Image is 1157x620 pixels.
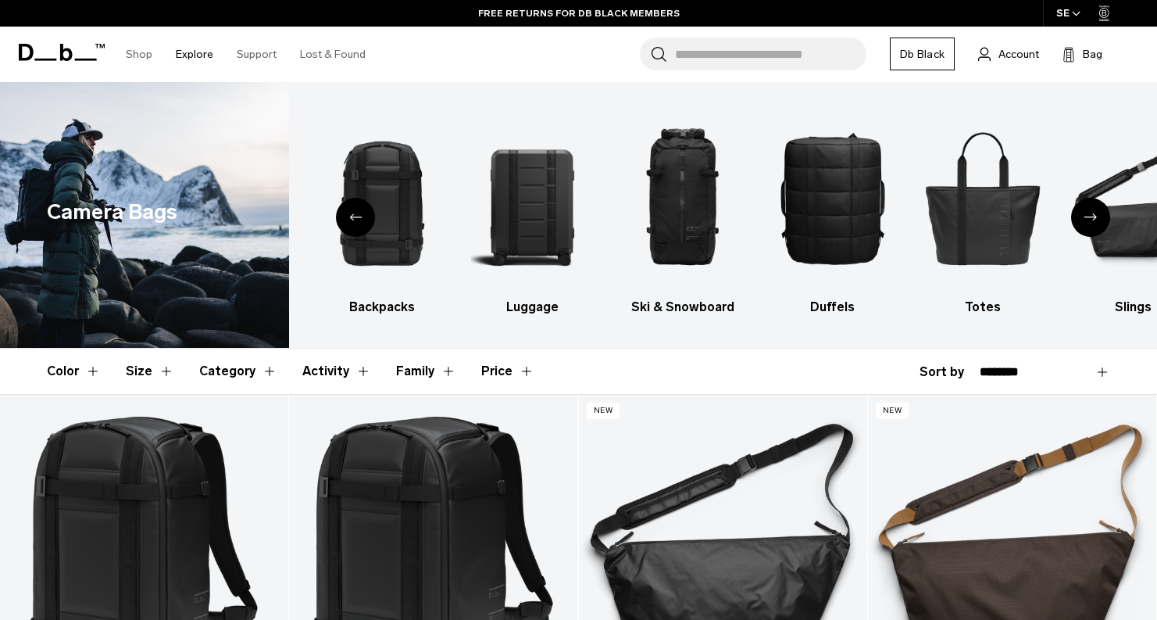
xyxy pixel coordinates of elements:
li: 2 / 10 [320,106,443,317]
p: New [587,403,620,419]
button: Toggle Filter [126,349,174,394]
span: Account [998,46,1039,63]
a: Lost & Found [300,27,366,82]
img: Db [922,106,1045,290]
a: Db Luggage [471,106,594,317]
a: Db Backpacks [320,106,443,317]
h3: Ski & Snowboard [621,298,744,317]
p: New [876,403,909,419]
a: Db Ski & Snowboard [621,106,744,317]
li: 4 / 10 [621,106,744,317]
a: Shop [126,27,152,82]
a: Db Totes [922,106,1045,317]
nav: Main Navigation [114,27,377,82]
span: Bag [1083,46,1102,63]
img: Db [320,106,443,290]
button: Bag [1062,45,1102,63]
div: Next slide [1071,198,1110,237]
h1: Camera Bags [47,196,177,228]
a: Support [237,27,277,82]
img: Db [471,106,594,290]
a: Db Black [890,38,955,70]
button: Toggle Filter [396,349,456,394]
li: 6 / 10 [922,106,1045,317]
li: 5 / 10 [771,106,894,317]
div: Previous slide [336,198,375,237]
img: Db [170,106,293,290]
h3: Luggage [471,298,594,317]
button: Toggle Filter [47,349,101,394]
a: Account [978,45,1039,63]
h3: Totes [922,298,1045,317]
a: Db All products [170,106,293,317]
a: Explore [176,27,213,82]
li: 3 / 10 [471,106,594,317]
h3: Duffels [771,298,894,317]
img: Db [771,106,894,290]
a: Db Duffels [771,106,894,317]
button: Toggle Price [481,349,534,394]
li: 1 / 10 [170,106,293,317]
img: Db [621,106,744,290]
a: FREE RETURNS FOR DB BLACK MEMBERS [478,6,680,20]
h3: All products [170,298,293,317]
h3: Backpacks [320,298,443,317]
button: Toggle Filter [302,349,371,394]
button: Toggle Filter [199,349,277,394]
